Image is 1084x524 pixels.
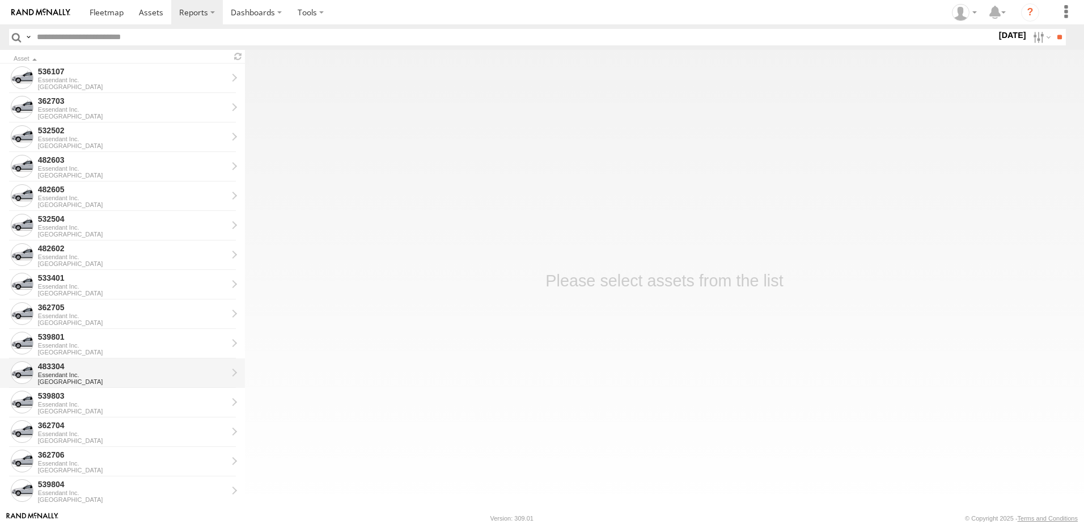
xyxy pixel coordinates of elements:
div: Essendant Inc. [38,489,227,496]
div: [GEOGRAPHIC_DATA] [38,290,227,297]
div: [GEOGRAPHIC_DATA] [38,113,227,120]
div: 539804 - View Asset History [38,479,227,489]
div: [GEOGRAPHIC_DATA] [38,378,227,385]
div: 536107 - View Asset History [38,66,227,77]
a: Visit our Website [6,513,58,524]
img: rand-logo.svg [11,9,70,16]
div: [GEOGRAPHIC_DATA] [38,467,227,474]
div: 532504 - View Asset History [38,214,227,224]
div: 533401 - View Asset History [38,273,227,283]
div: © Copyright 2025 - [965,515,1078,522]
div: Essendant Inc. [38,283,227,290]
span: Refresh [231,51,245,62]
div: [GEOGRAPHIC_DATA] [38,319,227,326]
div: 362703 - View Asset History [38,96,227,106]
div: Essendant Inc. [38,165,227,172]
div: 539803 - View Asset History [38,391,227,401]
div: [GEOGRAPHIC_DATA] [38,437,227,444]
div: [GEOGRAPHIC_DATA] [38,83,227,90]
div: [GEOGRAPHIC_DATA] [38,201,227,208]
div: 483304 - View Asset History [38,361,227,371]
div: Version: 309.01 [490,515,533,522]
div: 482603 - View Asset History [38,155,227,165]
div: 482602 - View Asset History [38,243,227,253]
div: Essendant Inc. [38,77,227,83]
div: [GEOGRAPHIC_DATA] [38,408,227,415]
div: [GEOGRAPHIC_DATA] [38,231,227,238]
div: Essendant Inc. [38,312,227,319]
div: 362706 - View Asset History [38,450,227,460]
div: Essendant Inc. [38,371,227,378]
div: Essendant Inc. [38,253,227,260]
i: ? [1021,3,1039,22]
div: [GEOGRAPHIC_DATA] [38,496,227,503]
div: 532502 - View Asset History [38,125,227,136]
div: [GEOGRAPHIC_DATA] [38,172,227,179]
div: Essendant Inc. [38,224,227,231]
div: 539801 - View Asset History [38,332,227,342]
div: Essendant Inc. [38,136,227,142]
div: Essendant Inc. [38,106,227,113]
div: 362704 - View Asset History [38,420,227,430]
div: 362705 - View Asset History [38,302,227,312]
div: Essendant Inc. [38,460,227,467]
div: Essendant Inc. [38,342,227,349]
label: Search Query [24,29,33,45]
div: Essendant Inc. [38,401,227,408]
div: David Belcher [948,4,981,21]
div: Click to Sort [14,56,227,62]
label: Search Filter Options [1028,29,1053,45]
label: [DATE] [997,29,1028,41]
div: Essendant Inc. [38,430,227,437]
div: 482605 - View Asset History [38,184,227,195]
a: Terms and Conditions [1018,515,1078,522]
div: [GEOGRAPHIC_DATA] [38,260,227,267]
div: [GEOGRAPHIC_DATA] [38,142,227,149]
div: [GEOGRAPHIC_DATA] [38,349,227,356]
div: Essendant Inc. [38,195,227,201]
